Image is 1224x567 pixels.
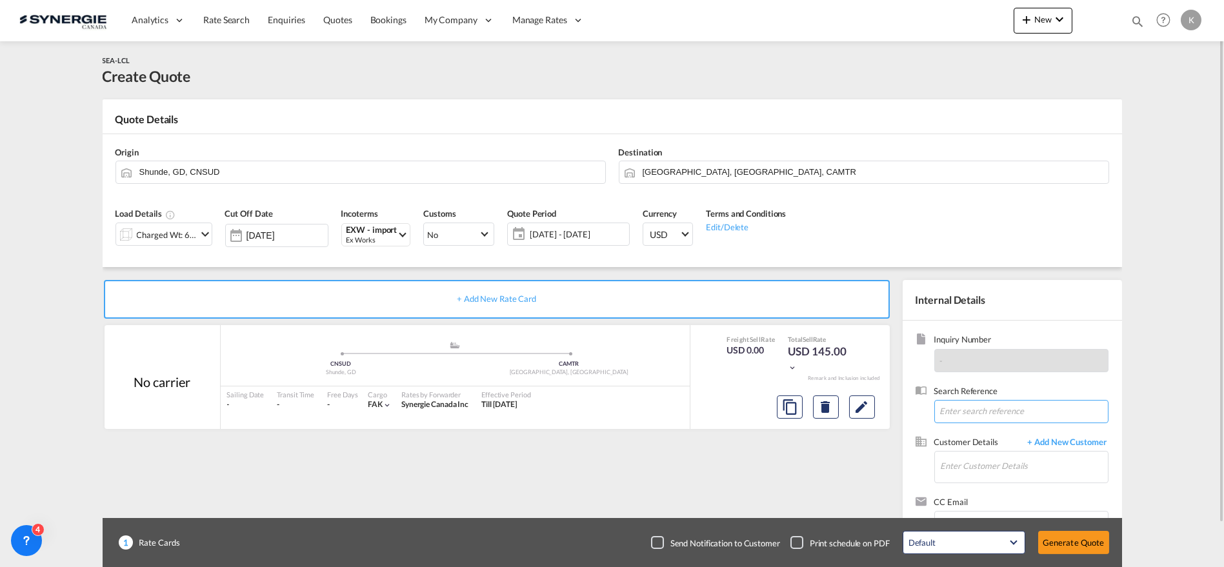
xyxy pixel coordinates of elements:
[1130,14,1145,28] md-icon: icon-magnify
[788,335,852,344] div: Total Rate
[1019,14,1067,25] span: New
[934,496,1109,511] span: CC Email
[512,14,567,26] span: Manage Rates
[370,14,406,25] span: Bookings
[134,373,190,391] div: No carrier
[227,360,456,368] div: CNSUD
[139,161,599,183] input: Search by Door/Port
[346,235,397,244] div: Ex Works
[643,208,676,219] span: Currency
[790,536,890,549] md-checkbox: Checkbox No Ink
[934,436,1021,451] span: Customer Details
[246,230,328,241] input: Select
[908,537,936,548] div: Default
[368,399,383,409] span: FAK
[934,385,1109,400] span: Search Reference
[447,342,463,348] md-icon: assets/icons/custom/ship-fill.svg
[706,208,786,219] span: Terms and Conditions
[481,399,517,409] span: Till [DATE]
[423,223,494,246] md-select: Select Customs: No
[225,208,274,219] span: Cut Off Date
[507,208,556,219] span: Quote Period
[934,400,1109,423] input: Enter search reference
[727,344,776,357] div: USD 0.00
[670,537,780,549] div: Send Notification to Customer
[327,399,330,410] div: -
[527,225,629,243] span: [DATE] - [DATE]
[401,390,468,399] div: Rates by Forwarder
[133,537,180,548] span: Rate Cards
[383,401,392,410] md-icon: icon-chevron-down
[119,535,133,550] span: 1
[508,226,523,242] md-icon: icon-calendar
[227,368,456,377] div: Shunde, GD
[19,6,106,35] img: 1f56c880d42311ef80fc7dca854c8e59.png
[103,56,130,65] span: SEA-LCL
[788,363,797,372] md-icon: icon-chevron-down
[940,355,943,366] span: -
[368,390,392,399] div: Cargo
[425,14,477,26] span: My Company
[750,335,761,343] span: Sell
[810,537,890,549] div: Print schedule on PDF
[268,14,305,25] span: Enquiries
[782,399,798,415] md-icon: assets/icons/custom/copyQuote.svg
[203,14,250,25] span: Rate Search
[777,395,803,419] button: Copy
[1152,9,1174,31] span: Help
[137,226,197,244] div: Charged Wt: 6.13 W/M
[423,208,456,219] span: Customs
[227,399,265,410] div: -
[323,14,352,25] span: Quotes
[455,368,683,377] div: [GEOGRAPHIC_DATA], [GEOGRAPHIC_DATA]
[619,161,1109,184] md-input-container: Montreal, QC, CAMTR
[132,14,168,26] span: Analytics
[103,112,1122,133] div: Quote Details
[455,360,683,368] div: CAMTR
[530,228,626,240] span: [DATE] - [DATE]
[401,399,468,410] div: Synergie Canada Inc
[727,335,776,344] div: Freight Rate
[1021,436,1109,451] span: + Add New Customer
[481,399,517,410] div: Till 09 Nov 2025
[643,223,693,246] md-select: Select Currency: $ USDUnited States Dollar
[849,395,875,419] button: Edit
[1130,14,1145,34] div: icon-magnify
[803,335,813,343] span: Sell
[643,161,1102,183] input: Search by Door/Port
[346,225,397,235] div: EXW - import
[1014,8,1072,34] button: icon-plus 400-fgNewicon-chevron-down
[1038,531,1109,554] button: Generate Quote
[277,390,314,399] div: Transit Time
[103,66,191,86] div: Create Quote
[1019,12,1034,27] md-icon: icon-plus 400-fg
[1181,10,1201,30] div: K
[619,147,663,157] span: Destination
[115,147,139,157] span: Origin
[341,208,378,219] span: Incoterms
[227,390,265,399] div: Sailing Date
[115,223,212,246] div: Charged Wt: 6.13 W/Micon-chevron-down
[651,536,780,549] md-checkbox: Checkbox No Ink
[903,280,1122,320] div: Internal Details
[104,280,890,319] div: + Add New Rate Card
[401,399,468,409] span: Synergie Canada Inc
[650,228,679,241] span: USD
[1152,9,1181,32] div: Help
[934,333,1109,348] span: Inquiry Number
[197,226,213,242] md-icon: icon-chevron-down
[941,452,1108,481] input: Enter Customer Details
[277,399,314,410] div: -
[457,293,536,304] span: + Add New Rate Card
[481,390,530,399] div: Effective Period
[813,395,839,419] button: Delete
[327,390,358,399] div: Free Days
[115,161,606,184] md-input-container: Shunde, GD, CNSUD
[942,513,1071,540] input: Chips input.
[115,208,176,219] span: Load Details
[706,220,786,233] div: Edit/Delete
[798,375,890,382] div: Remark and Inclusion included
[341,223,411,246] md-select: Select Incoterms: EXW - import Ex Works
[427,230,438,240] div: No
[1052,12,1067,27] md-icon: icon-chevron-down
